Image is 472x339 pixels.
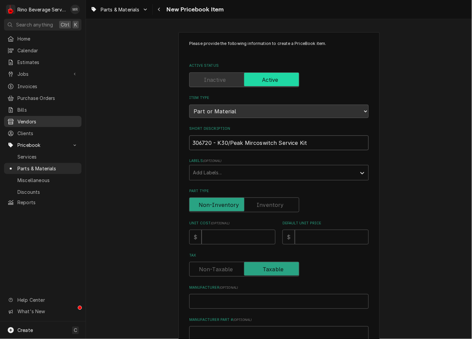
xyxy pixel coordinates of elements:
[4,128,82,139] a: Clients
[6,5,15,14] div: R
[16,21,53,28] span: Search anything
[4,33,82,44] a: Home
[17,165,78,172] span: Parts & Materials
[61,21,69,28] span: Ctrl
[282,221,369,244] div: Default Unit Price
[4,186,82,197] a: Discounts
[101,6,140,13] span: Parts & Materials
[4,19,82,31] button: Search anythingCtrlK
[189,221,275,226] label: Unit Cost
[6,5,15,14] div: Rino Beverage Service's Avatar
[17,130,78,137] span: Clients
[189,63,369,68] label: Active Status
[189,158,369,164] label: Labels
[154,4,165,15] button: Navigate back
[17,47,78,54] span: Calendar
[17,83,78,90] span: Invoices
[282,230,295,244] div: $
[189,95,369,101] label: Item Type
[4,139,82,151] a: Go to Pricebook
[17,35,78,42] span: Home
[17,199,78,206] span: Reports
[4,93,82,104] a: Purchase Orders
[4,306,82,317] a: Go to What's New
[189,158,369,180] div: Labels
[189,126,369,150] div: Short Description
[189,285,369,290] label: Manufacturer
[189,135,369,150] input: Name used to describe this Part or Material
[17,308,77,315] span: What's New
[17,70,68,77] span: Jobs
[189,188,369,212] div: Part Type
[17,142,68,149] span: Pricebook
[74,21,77,28] span: K
[189,221,275,244] div: Unit Cost
[233,318,252,322] span: ( optional )
[4,104,82,115] a: Bills
[88,4,151,15] a: Go to Parts & Materials
[70,5,80,14] div: Melissa Rinehart's Avatar
[282,221,369,226] label: Default Unit Price
[4,45,82,56] a: Calendar
[4,81,82,92] a: Invoices
[17,95,78,102] span: Purchase Orders
[70,5,80,14] div: MR
[189,126,369,131] label: Short Description
[189,253,369,258] label: Tax
[17,59,78,66] span: Estimates
[17,188,78,195] span: Discounts
[17,296,77,303] span: Help Center
[74,327,77,334] span: C
[4,175,82,186] a: Miscellaneous
[4,68,82,79] a: Go to Jobs
[4,163,82,174] a: Parts & Materials
[4,116,82,127] a: Vendors
[17,6,67,13] div: Rino Beverage Service
[4,151,82,162] a: Services
[17,106,78,113] span: Bills
[211,221,229,225] span: ( optional )
[189,72,369,87] div: Active
[189,230,202,244] div: $
[4,294,82,305] a: Go to Help Center
[17,153,78,160] span: Services
[189,41,369,53] p: Please provide the following information to create a PriceBook item.
[219,286,238,289] span: ( optional )
[189,63,369,87] div: Active Status
[189,285,369,309] div: Manufacturer
[17,328,33,333] span: Create
[4,197,82,208] a: Reports
[189,95,369,118] div: Item Type
[189,253,369,277] div: Tax
[189,188,369,194] label: Part Type
[17,177,78,184] span: Miscellaneous
[4,57,82,68] a: Estimates
[17,118,78,125] span: Vendors
[189,317,369,323] label: Manufacturer Part #
[165,5,224,14] span: New Pricebook Item
[203,159,222,163] span: ( optional )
